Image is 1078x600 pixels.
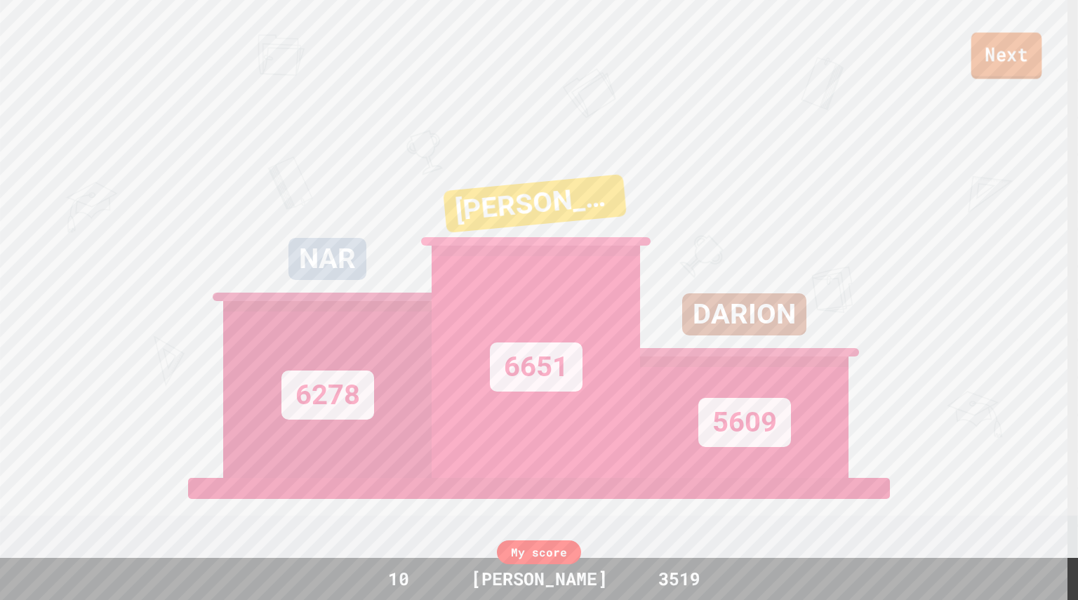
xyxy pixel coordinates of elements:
div: DARION [682,293,806,335]
div: My score [497,540,581,564]
div: 10 [346,566,451,592]
a: Next [971,32,1042,79]
div: [PERSON_NAME] [457,566,622,592]
div: NAR [288,238,366,280]
div: 3519 [627,566,732,592]
div: 6651 [490,342,583,392]
div: 5609 [698,398,791,447]
div: 6278 [281,371,374,420]
div: [PERSON_NAME] [443,174,627,233]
